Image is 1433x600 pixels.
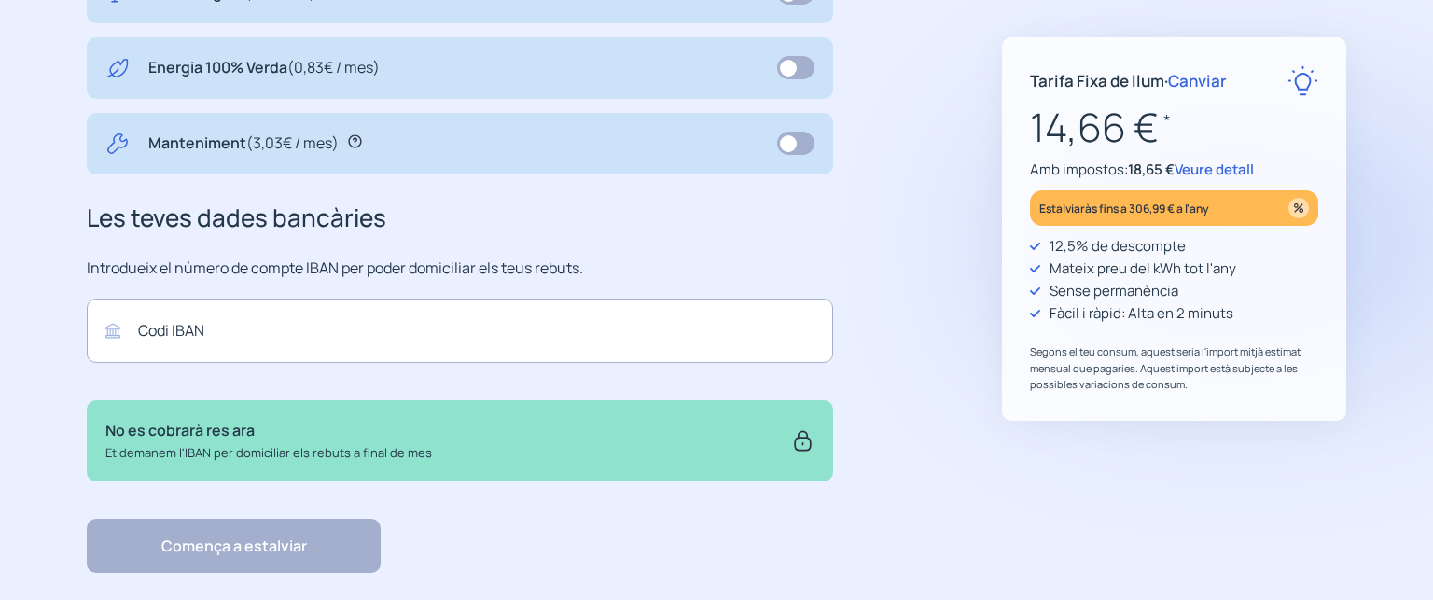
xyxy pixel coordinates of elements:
p: Amb impostos: [1030,159,1318,181]
p: Tarifa Fixa de llum · [1030,68,1227,93]
span: (0,83€ / mes) [287,57,380,77]
span: Veure detall [1175,160,1254,179]
h3: Les teves dades bancàries [87,199,833,238]
p: 12,5% de descompte [1050,235,1186,258]
p: Introdueix el número de compte IBAN per poder domiciliar els teus rebuts. [87,257,833,281]
p: Et demanem l'IBAN per domiciliar els rebuts a final de mes [105,443,432,463]
img: secure.svg [791,419,814,462]
p: Energia 100% Verda [148,56,380,80]
img: tool.svg [105,132,130,156]
img: percentage_icon.svg [1288,198,1309,218]
p: Estalviaràs fins a 306,99 € a l'any [1039,198,1209,219]
img: energy-green.svg [105,56,130,80]
p: Manteniment [148,132,339,156]
span: (3,03€ / mes) [246,133,339,153]
span: Canviar [1168,70,1227,91]
p: No es cobrarà res ara [105,419,432,443]
p: Mateix preu del kWh tot l'any [1050,258,1236,280]
p: Sense permanència [1050,280,1178,302]
span: 18,65 € [1128,160,1175,179]
p: 14,66 € [1030,96,1318,159]
p: Fàcil i ràpid: Alta en 2 minuts [1050,302,1233,325]
p: Segons el teu consum, aquest seria l'import mitjà estimat mensual que pagaries. Aquest import est... [1030,343,1318,393]
img: rate-E.svg [1287,65,1318,96]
